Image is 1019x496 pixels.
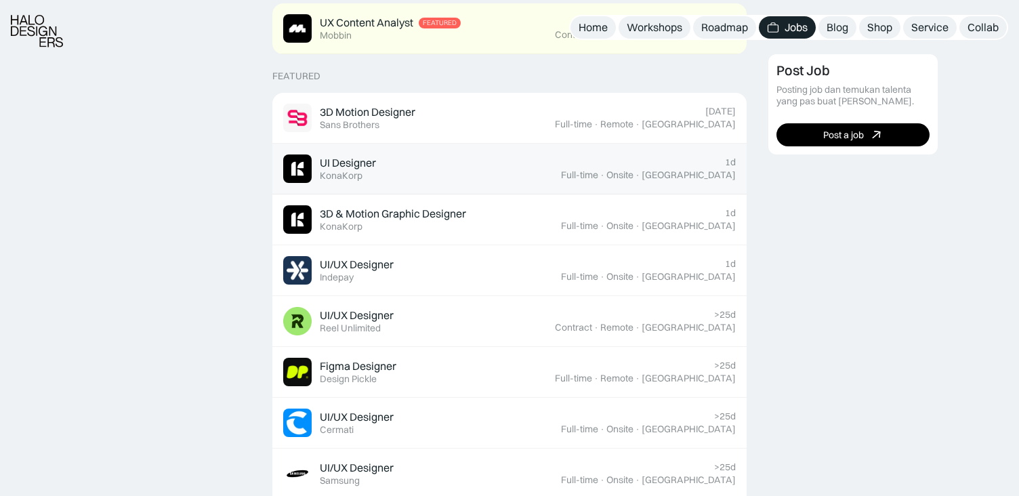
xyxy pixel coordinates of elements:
[283,307,312,335] img: Job Image
[725,258,736,270] div: 1d
[283,14,312,43] img: Job Image
[867,20,892,35] div: Shop
[785,20,808,35] div: Jobs
[272,70,320,82] div: Featured
[642,119,736,130] div: [GEOGRAPHIC_DATA]
[600,169,605,181] div: ·
[714,309,736,321] div: >25d
[642,474,736,486] div: [GEOGRAPHIC_DATA]
[555,119,592,130] div: Full-time
[642,220,736,232] div: [GEOGRAPHIC_DATA]
[776,123,930,146] a: Post a job
[642,29,736,41] div: [GEOGRAPHIC_DATA]
[776,62,830,79] div: Post Job
[600,423,605,435] div: ·
[911,20,949,35] div: Service
[272,245,747,296] a: Job ImageUI/UX DesignerIndepay1dFull-time·Onsite·[GEOGRAPHIC_DATA]
[959,16,1007,39] a: Collab
[600,29,633,41] div: Remote
[320,373,377,385] div: Design Pickle
[570,16,616,39] a: Home
[561,423,598,435] div: Full-time
[320,156,376,170] div: UI Designer
[579,20,608,35] div: Home
[823,129,864,140] div: Post a job
[635,29,640,41] div: ·
[705,106,736,117] div: [DATE]
[600,271,605,283] div: ·
[635,322,640,333] div: ·
[635,373,640,384] div: ·
[320,170,362,182] div: KonaKorp
[859,16,900,39] a: Shop
[635,423,640,435] div: ·
[561,169,598,181] div: Full-time
[600,220,605,232] div: ·
[423,19,457,27] div: Featured
[635,169,640,181] div: ·
[320,308,394,323] div: UI/UX Designer
[272,347,747,398] a: Job ImageFigma DesignerDesign Pickle>25dFull-time·Remote·[GEOGRAPHIC_DATA]
[283,358,312,386] img: Job Image
[606,271,633,283] div: Onsite
[635,271,640,283] div: ·
[594,322,599,333] div: ·
[635,220,640,232] div: ·
[320,257,394,272] div: UI/UX Designer
[642,322,736,333] div: [GEOGRAPHIC_DATA]
[635,474,640,486] div: ·
[725,207,736,219] div: 1d
[320,119,379,131] div: Sans Brothers
[600,322,633,333] div: Remote
[320,410,394,424] div: UI/UX Designer
[714,411,736,422] div: >25d
[600,474,605,486] div: ·
[272,398,747,449] a: Job ImageUI/UX DesignerCermati>25dFull-time·Onsite·[GEOGRAPHIC_DATA]
[561,220,598,232] div: Full-time
[320,105,415,119] div: 3D Motion Designer
[776,84,930,107] div: Posting job dan temukan talenta yang pas buat [PERSON_NAME].
[725,157,736,168] div: 1d
[642,271,736,283] div: [GEOGRAPHIC_DATA]
[606,220,633,232] div: Onsite
[555,29,592,41] div: Contract
[320,359,396,373] div: Figma Designer
[619,16,690,39] a: Workshops
[561,474,598,486] div: Full-time
[606,474,633,486] div: Onsite
[759,16,816,39] a: Jobs
[283,256,312,285] img: Job Image
[594,29,599,41] div: ·
[627,20,682,35] div: Workshops
[283,459,312,488] img: Job Image
[320,424,354,436] div: Cermati
[283,409,312,437] img: Job Image
[714,360,736,371] div: >25d
[320,16,413,30] div: UX Content Analyst
[320,207,466,221] div: 3D & Motion Graphic Designer
[642,169,736,181] div: [GEOGRAPHIC_DATA]
[283,154,312,183] img: Job Image
[635,119,640,130] div: ·
[272,296,747,347] a: Job ImageUI/UX DesignerReel Unlimited>25dContract·Remote·[GEOGRAPHIC_DATA]
[555,373,592,384] div: Full-time
[701,20,748,35] div: Roadmap
[968,20,999,35] div: Collab
[600,373,633,384] div: Remote
[606,169,633,181] div: Onsite
[320,475,360,487] div: Samsung
[320,221,362,232] div: KonaKorp
[903,16,957,39] a: Service
[818,16,856,39] a: Blog
[320,272,354,283] div: Indepay
[642,373,736,384] div: [GEOGRAPHIC_DATA]
[272,3,747,54] a: Job ImageUX Content AnalystFeaturedMobbin>25dContract·Remote·[GEOGRAPHIC_DATA]
[555,322,592,333] div: Contract
[594,373,599,384] div: ·
[272,93,747,144] a: Job Image3D Motion DesignerSans Brothers[DATE]Full-time·Remote·[GEOGRAPHIC_DATA]
[320,30,352,41] div: Mobbin
[606,423,633,435] div: Onsite
[594,119,599,130] div: ·
[714,461,736,473] div: >25d
[827,20,848,35] div: Blog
